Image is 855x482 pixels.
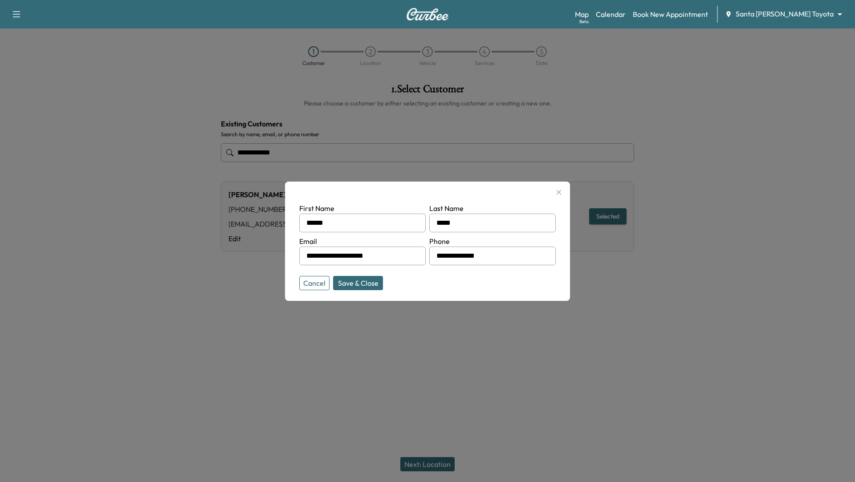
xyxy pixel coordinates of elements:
[579,18,589,25] div: Beta
[736,9,834,19] span: Santa [PERSON_NAME] Toyota
[575,9,589,20] a: MapBeta
[429,237,450,246] label: Phone
[333,276,383,290] button: Save & Close
[596,9,626,20] a: Calendar
[299,276,330,290] button: Cancel
[299,204,334,213] label: First Name
[299,237,317,246] label: Email
[429,204,464,213] label: Last Name
[633,9,708,20] a: Book New Appointment
[406,8,449,20] img: Curbee Logo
